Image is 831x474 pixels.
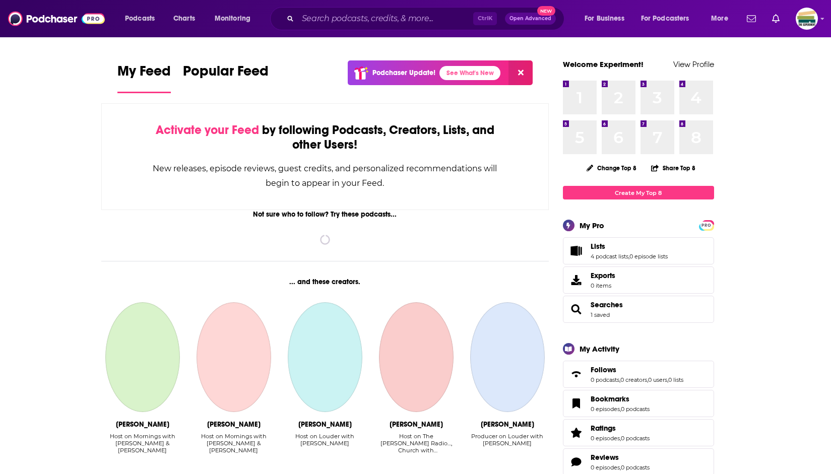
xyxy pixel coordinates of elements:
span: , [620,435,621,442]
a: Reviews [591,453,650,462]
a: Welcome Experiment! [563,59,644,69]
a: Reviews [566,455,587,469]
a: 0 episodes [591,464,620,471]
div: New releases, episode reviews, guest credits, and personalized recommendations will begin to appe... [152,161,498,190]
span: For Podcasters [641,12,689,26]
button: Show profile menu [796,8,818,30]
a: 0 episodes [591,435,620,442]
div: Host on Mornings with [PERSON_NAME] & [PERSON_NAME] [101,433,184,454]
span: Exports [591,271,615,280]
span: , [620,405,621,413]
div: Host on Mornings with Greg & Eli [192,433,275,454]
a: Follows [566,367,587,381]
img: Podchaser - Follow, Share and Rate Podcasts [8,9,105,28]
span: My Feed [117,62,171,86]
a: 1 saved [591,311,610,318]
a: See What's New [439,66,500,80]
div: Host on Mornings with Greg & Eli [101,433,184,454]
span: , [647,376,648,383]
button: Change Top 8 [581,162,643,174]
a: 0 episodes [591,405,620,413]
p: Podchaser Update! [372,69,435,77]
a: Bookmarks [566,396,587,411]
span: New [537,6,555,16]
button: open menu [208,11,264,27]
div: My Activity [580,344,619,354]
span: Ratings [563,419,714,446]
span: Lists [563,237,714,264]
a: 0 podcasts [621,435,650,442]
a: Create My Top 8 [563,186,714,199]
span: Ctrl K [473,12,497,25]
span: Popular Feed [183,62,269,86]
span: Follows [591,365,616,374]
a: Ratings [566,426,587,440]
a: My Feed [117,62,171,93]
div: Host on Louder with [PERSON_NAME] [283,433,366,447]
div: Greg Gaston [116,420,169,429]
a: Follows [591,365,683,374]
span: Lists [591,242,605,251]
span: Exports [566,273,587,287]
span: Reviews [591,453,619,462]
span: Searches [563,296,714,323]
button: open menu [118,11,168,27]
button: Share Top 8 [651,158,696,178]
div: Steven Crowder [298,420,352,429]
span: Follows [563,361,714,388]
button: open menu [704,11,741,27]
span: Bookmarks [591,394,629,403]
a: Jared Monroe [470,302,545,412]
a: Show notifications dropdown [743,10,760,27]
span: 0 items [591,282,615,289]
span: For Business [585,12,624,26]
span: Ratings [591,424,616,433]
div: Host on Mornings with [PERSON_NAME] & [PERSON_NAME] [192,433,275,454]
a: Bookmarks [591,394,650,403]
span: , [619,376,620,383]
span: Charts [173,12,195,26]
a: View Profile [673,59,714,69]
a: 0 episode lists [629,253,668,260]
a: 0 podcasts [621,464,650,471]
a: Lists [591,242,668,251]
span: Logged in as ExperimentPublicist [796,8,818,30]
a: Show notifications dropdown [768,10,784,27]
div: Host on The [PERSON_NAME] Radio…, Church with [PERSON_NAME], The Fallen State TV, and JLP Highlights [374,433,458,454]
button: open menu [634,11,704,27]
span: Open Advanced [509,16,551,21]
a: Popular Feed [183,62,269,93]
span: , [667,376,668,383]
a: PRO [700,221,713,229]
div: Host on The Jesse Lee Peterson Radio…, Church with Jesse Lee Peterson, The Fallen State TV, and J... [374,433,458,454]
span: Podcasts [125,12,155,26]
div: Jesse Lee Peterson [390,420,443,429]
button: open menu [578,11,637,27]
span: , [620,464,621,471]
div: by following Podcasts, Creators, Lists, and other Users! [152,123,498,152]
img: User Profile [796,8,818,30]
span: Monitoring [215,12,250,26]
div: Producer on Louder with [PERSON_NAME] [466,433,549,447]
div: Not sure who to follow? Try these podcasts... [101,210,549,219]
div: Host on Louder with Crowder [283,433,366,454]
div: Jared Monroe [481,420,534,429]
span: More [711,12,728,26]
a: Greg Gaston [105,302,180,412]
a: Exports [563,266,714,294]
span: Activate your Feed [156,122,259,138]
a: Lists [566,244,587,258]
a: Steven Crowder [288,302,362,412]
a: Eli Savoie [197,302,271,412]
input: Search podcasts, credits, & more... [298,11,473,27]
div: My Pro [580,221,604,230]
a: 0 lists [668,376,683,383]
span: PRO [700,222,713,229]
a: Searches [591,300,623,309]
a: 4 podcast lists [591,253,628,260]
span: , [628,253,629,260]
a: 0 creators [620,376,647,383]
